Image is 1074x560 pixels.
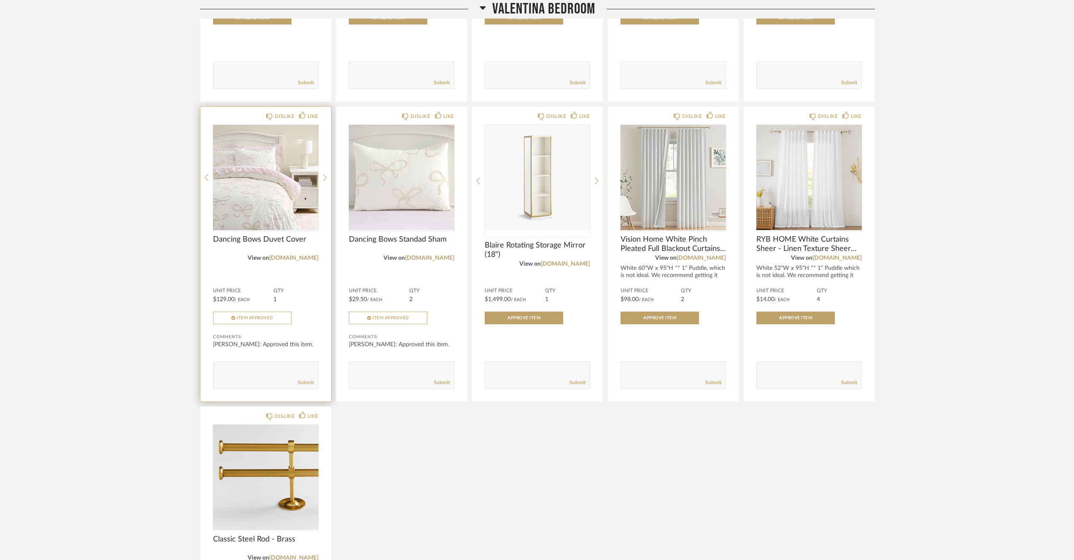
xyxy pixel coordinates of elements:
img: undefined [349,125,454,230]
button: Item Approved [349,312,427,324]
div: LIKE [308,412,318,420]
span: Unit Price [485,288,545,294]
div: DISLIKE [275,112,294,121]
span: Dancing Bows Duvet Cover [213,235,318,244]
span: $1,499.00 [485,296,511,302]
span: View on [519,261,541,267]
span: Unit Price [756,288,817,294]
a: Submit [569,79,586,86]
img: undefined [485,125,590,230]
span: / Each [511,298,526,302]
button: Approve Item [756,12,835,24]
img: undefined [213,425,318,530]
img: undefined [213,125,318,230]
span: 1 [545,296,548,302]
div: DISLIKE [410,112,430,121]
div: DISLIKE [275,412,294,420]
span: 4 [817,296,820,302]
button: Approve Item [349,12,427,24]
span: Approve Item [643,316,676,320]
span: / Each [367,298,382,302]
span: View on [791,255,812,261]
span: QTY [273,288,318,294]
span: Approve Item [372,16,405,20]
img: undefined [756,125,862,230]
div: Comments: [213,333,318,341]
div: LIKE [443,112,454,121]
a: [DOMAIN_NAME] [269,255,318,261]
span: / Each [774,298,790,302]
button: Approve Item [621,12,699,24]
span: Item Approved [237,316,273,320]
span: QTY [681,288,726,294]
a: Submit [434,79,450,86]
div: DISLIKE [546,112,566,121]
span: QTY [545,288,590,294]
a: [DOMAIN_NAME] [541,261,590,267]
img: undefined [621,125,726,230]
div: Comments: [349,333,454,341]
span: Vision Home White Pinch Pleated Full Blackout Curtains Thermal Insulated Window Curtains 95 inch ... [621,235,726,253]
a: Submit [434,379,450,386]
button: Approve Item [621,312,699,324]
div: DISLIKE [818,112,838,121]
span: View on [248,255,269,261]
span: Classic Steel Rod - Brass [213,535,318,544]
div: LIKE [579,112,590,121]
a: [DOMAIN_NAME] [812,255,862,261]
span: View on [383,255,405,261]
span: $14.00 [756,296,774,302]
div: White 52"W x 95"H ** 1" Puddle which is not ideal. We recommend getting it h... [756,265,862,286]
span: 2 [681,296,684,302]
button: Approve Item [485,12,563,24]
div: White 60"W x 95"H ** 1" Puddle, which is not ideal. We recommend getting it h... [621,265,726,286]
button: Approve Item [756,312,835,324]
div: 0 [485,125,590,230]
button: Item Approved [213,312,291,324]
a: Submit [705,79,721,86]
a: Submit [298,79,314,86]
div: DISLIKE [682,112,702,121]
a: Submit [298,379,314,386]
span: $129.00 [213,296,235,302]
span: Approve Item [507,16,540,20]
div: LIKE [851,112,862,121]
span: / Each [235,298,250,302]
div: [PERSON_NAME]: Approved this item. [349,340,454,349]
span: Approve Item [779,316,812,320]
span: Unit Price [621,288,681,294]
span: Unit Price [213,288,273,294]
span: Blaire Rotating Storage Mirror (18") [485,241,590,259]
button: Approve Item [213,12,291,24]
button: Approve Item [485,312,563,324]
div: LIKE [715,112,726,121]
span: Item Approved [372,316,409,320]
div: [PERSON_NAME]: Approved this item. [213,340,318,349]
div: LIKE [308,112,318,121]
span: $98.00 [621,296,639,302]
span: Approve Item [643,16,676,20]
span: QTY [409,288,454,294]
span: QTY [817,288,862,294]
a: [DOMAIN_NAME] [405,255,454,261]
span: Unit Price [349,288,409,294]
span: View on [655,255,677,261]
a: Submit [841,379,857,386]
a: [DOMAIN_NAME] [677,255,726,261]
span: 1 [273,296,277,302]
span: 2 [409,296,413,302]
span: Approve Item [236,16,269,20]
span: $29.50 [349,296,367,302]
a: Submit [841,79,857,86]
a: Submit [705,379,721,386]
a: Submit [569,379,586,386]
span: Approve Item [779,16,812,20]
span: / Each [639,298,654,302]
span: Dancing Bows Standad Sham [349,235,454,244]
span: Approve Item [507,316,540,320]
span: RYB HOME White Curtains Sheer - Linen Texture Sheer Window Covering, Light & Airy Translucent Pan... [756,235,862,253]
